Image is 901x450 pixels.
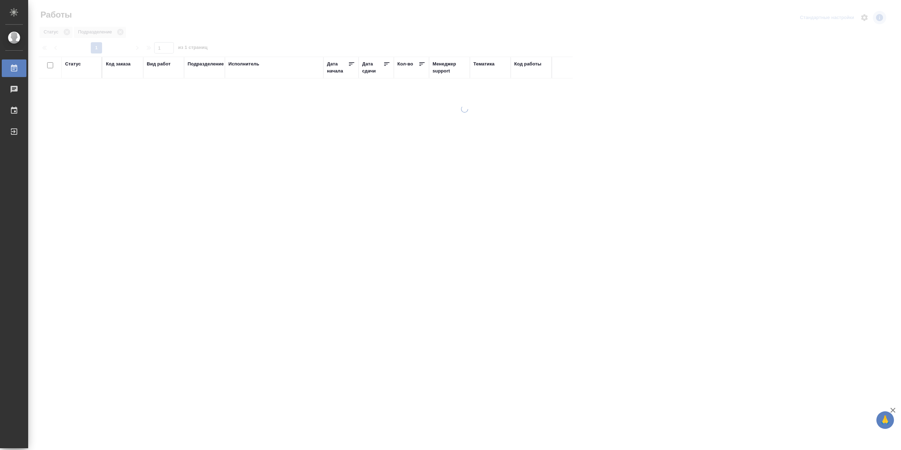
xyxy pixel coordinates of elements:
[473,61,494,68] div: Тематика
[188,61,224,68] div: Подразделение
[362,61,383,75] div: Дата сдачи
[228,61,259,68] div: Исполнитель
[327,61,348,75] div: Дата начала
[147,61,171,68] div: Вид работ
[397,61,413,68] div: Кол-во
[106,61,131,68] div: Код заказа
[433,61,466,75] div: Менеджер support
[514,61,541,68] div: Код работы
[65,61,81,68] div: Статус
[876,411,894,429] button: 🙏
[879,413,891,427] span: 🙏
